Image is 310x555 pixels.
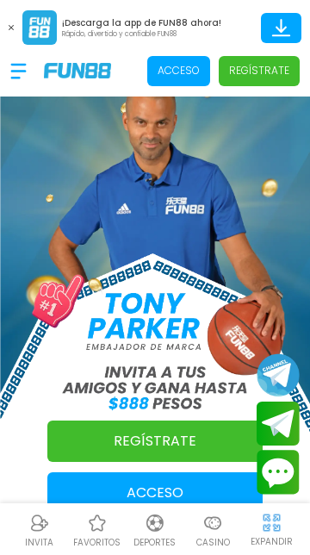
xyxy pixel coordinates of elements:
a: Regístrate [47,421,263,462]
p: Deportes [133,536,176,549]
a: ReferralReferralINVITA [10,510,68,549]
button: Join telegram [257,402,300,446]
p: Rápido, divertido y confiable FUN88 [62,29,221,40]
button: Join telegram channel [257,352,300,397]
img: App Logo [22,10,57,45]
img: Deportes [145,513,165,533]
img: Company Logo [44,63,111,78]
button: Acceso [47,472,263,514]
p: Acceso [47,483,263,503]
a: DeportesDeportesDeportes [126,510,183,549]
p: ¡Descarga la app de FUN88 ahora! [62,16,221,29]
img: Casino Favoritos [87,513,108,533]
p: Regístrate [229,63,289,78]
p: Casino [196,536,230,549]
button: Contact customer service [257,450,300,495]
p: Acceso [158,63,200,78]
img: hide [261,512,282,533]
p: favoritos [73,536,121,549]
img: Casino [202,513,223,533]
img: Referral [29,513,50,533]
a: CasinoCasinoCasino [184,510,242,549]
p: EXPANDIR [251,535,293,548]
a: Casino FavoritosCasino Favoritosfavoritos [68,510,126,549]
p: INVITA [25,536,53,549]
